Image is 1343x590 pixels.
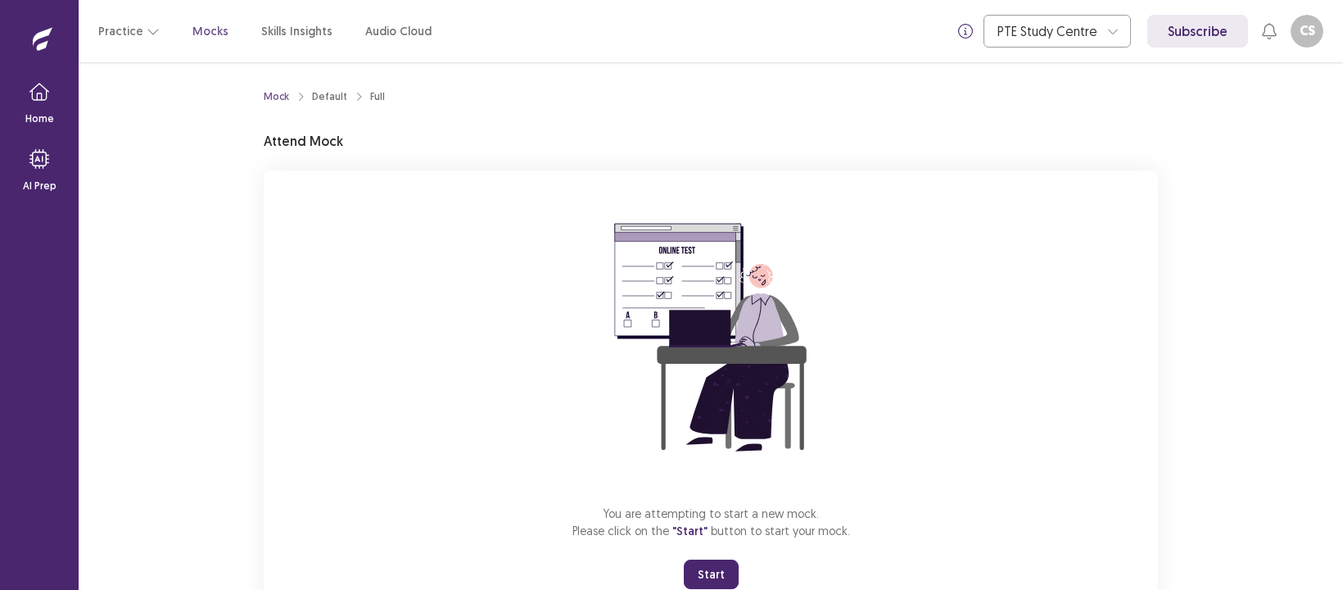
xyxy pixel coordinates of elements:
[1291,15,1323,48] button: CS
[98,16,160,46] button: Practice
[370,89,385,104] div: Full
[572,505,850,540] p: You are attempting to start a new mock. Please click on the button to start your mock.
[672,524,708,538] span: "Start"
[264,89,385,104] nav: breadcrumb
[365,23,432,40] a: Audio Cloud
[997,16,1099,47] div: PTE Study Centre
[312,89,347,104] div: Default
[25,111,54,126] p: Home
[192,23,228,40] a: Mocks
[563,190,858,485] img: attend-mock
[951,16,980,46] button: info
[1147,15,1248,48] a: Subscribe
[684,560,739,589] button: Start
[261,23,332,40] a: Skills Insights
[264,131,343,151] p: Attend Mock
[23,179,57,193] p: AI Prep
[264,89,289,104] a: Mock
